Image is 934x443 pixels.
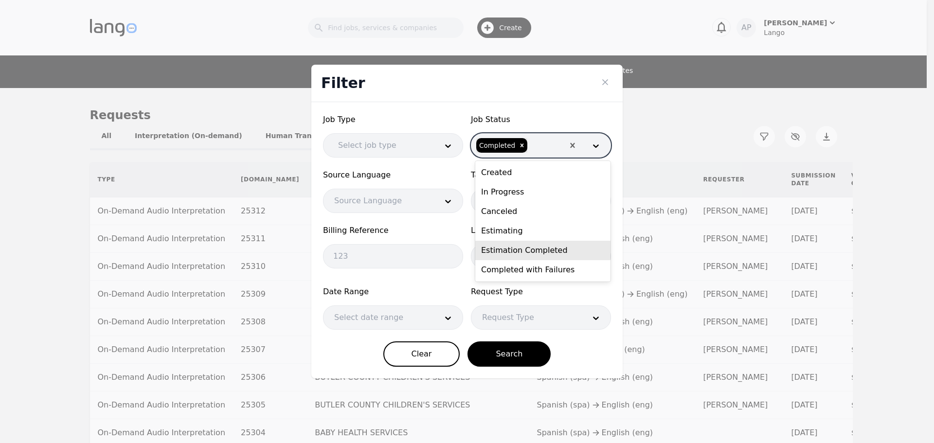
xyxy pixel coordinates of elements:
[471,225,611,236] span: Labels
[471,286,611,298] span: Request Type
[323,114,463,125] span: Job Type
[321,74,365,91] span: Filter
[323,225,463,236] span: Billing Reference
[517,138,527,153] div: Remove Completed
[475,260,611,280] div: Completed with Failures
[475,202,611,221] div: Canceled
[323,244,463,268] input: 123
[471,244,611,268] input: Labels
[475,182,611,202] div: In Progress
[471,169,611,181] span: Target Language
[323,169,463,181] span: Source Language
[467,341,551,367] button: Search
[471,114,611,125] span: Job Status
[323,286,463,298] span: Date Range
[475,241,611,260] div: Estimation Completed
[383,341,460,367] button: Clear
[597,74,613,90] button: Close
[476,138,517,153] div: Completed
[475,221,611,241] div: Estimating
[475,163,611,182] div: Created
